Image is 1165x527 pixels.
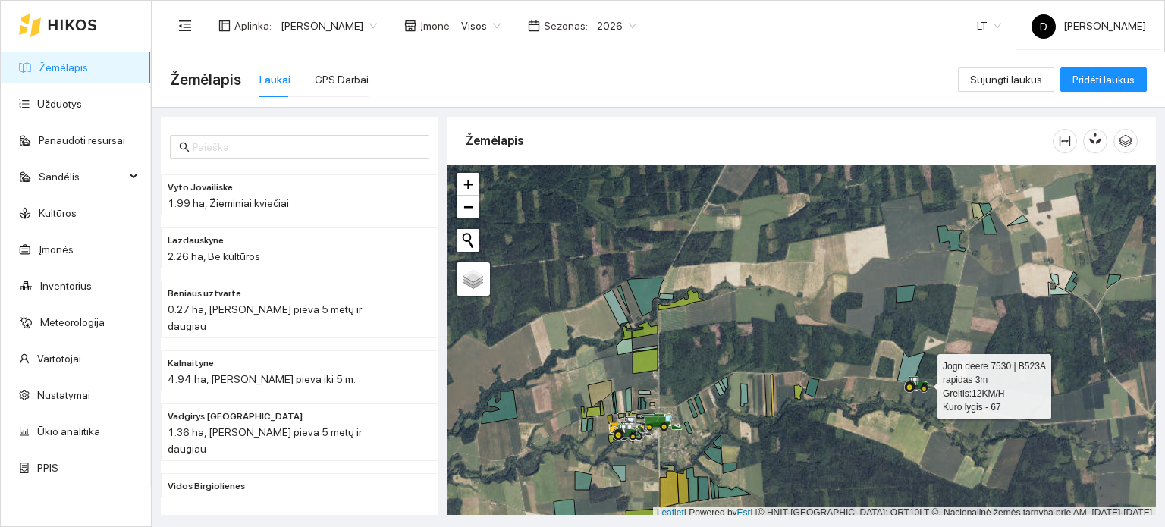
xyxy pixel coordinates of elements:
span: Sezonas : [544,17,588,34]
a: Panaudoti resursai [39,134,125,146]
span: shop [404,20,416,32]
span: Lazdauskyne [168,234,224,248]
span: − [463,197,473,216]
a: Pridėti laukus [1060,74,1147,86]
a: Sujungti laukus [958,74,1054,86]
div: Žemėlapis [466,119,1053,162]
span: Sandėlis [39,162,125,192]
a: Ūkio analitika [37,425,100,438]
span: menu-fold [178,19,192,33]
span: Aplinka : [234,17,272,34]
span: Vadgirys lanka [168,409,303,424]
span: 0.27 ha, [PERSON_NAME] pieva 5 metų ir daugiau [168,303,362,332]
span: LT [977,14,1001,37]
a: Užduotys [37,98,82,110]
a: Leaflet [657,507,684,518]
span: 2.26 ha, Be kultūros [168,250,260,262]
span: Vidos Birgiolienes [168,479,245,494]
span: Beniaus uztvarte [168,287,241,301]
span: Vyto Jovailiske [168,180,233,195]
input: Paieška [193,139,420,155]
span: Visos [461,14,501,37]
button: Sujungti laukus [958,67,1054,92]
span: + [463,174,473,193]
div: Laukai [259,71,290,88]
a: Esri [737,507,753,518]
a: PPIS [37,462,58,474]
span: Įmonė : [420,17,452,34]
span: | [755,507,758,518]
span: Pridėti laukus [1072,71,1135,88]
a: Layers [457,262,490,296]
a: Inventorius [40,280,92,292]
span: calendar [528,20,540,32]
button: menu-fold [170,11,200,41]
span: Sujungti laukus [970,71,1042,88]
div: | Powered by © HNIT-[GEOGRAPHIC_DATA]; ORT10LT ©, Nacionalinė žemės tarnyba prie AM, [DATE]-[DATE] [653,507,1156,519]
span: column-width [1054,135,1076,147]
button: column-width [1053,129,1077,153]
span: layout [218,20,231,32]
button: Pridėti laukus [1060,67,1147,92]
div: GPS Darbai [315,71,369,88]
span: Dovydas Baršauskas [281,14,377,37]
a: Meteorologija [40,316,105,328]
span: 4.94 ha, [PERSON_NAME] pieva iki 5 m. [168,373,356,385]
a: Žemėlapis [39,61,88,74]
span: 1.36 ha, [PERSON_NAME] pieva 5 metų ir daugiau [168,426,362,455]
span: D [1040,14,1047,39]
button: Initiate a new search [457,229,479,252]
span: 1.99 ha, Žieminiai kviečiai [168,197,289,209]
a: Zoom out [457,196,479,218]
span: Žemėlapis [170,67,241,92]
span: Kalnaityne [168,356,214,371]
span: 1.34 ha, Kukurūzai žaliajam pašaru [168,496,331,508]
a: Kultūros [39,207,77,219]
a: Zoom in [457,173,479,196]
a: Nustatymai [37,389,90,401]
a: Įmonės [39,243,74,256]
span: 2026 [597,14,636,37]
a: Vartotojai [37,353,81,365]
span: search [179,142,190,152]
span: [PERSON_NAME] [1032,20,1146,32]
